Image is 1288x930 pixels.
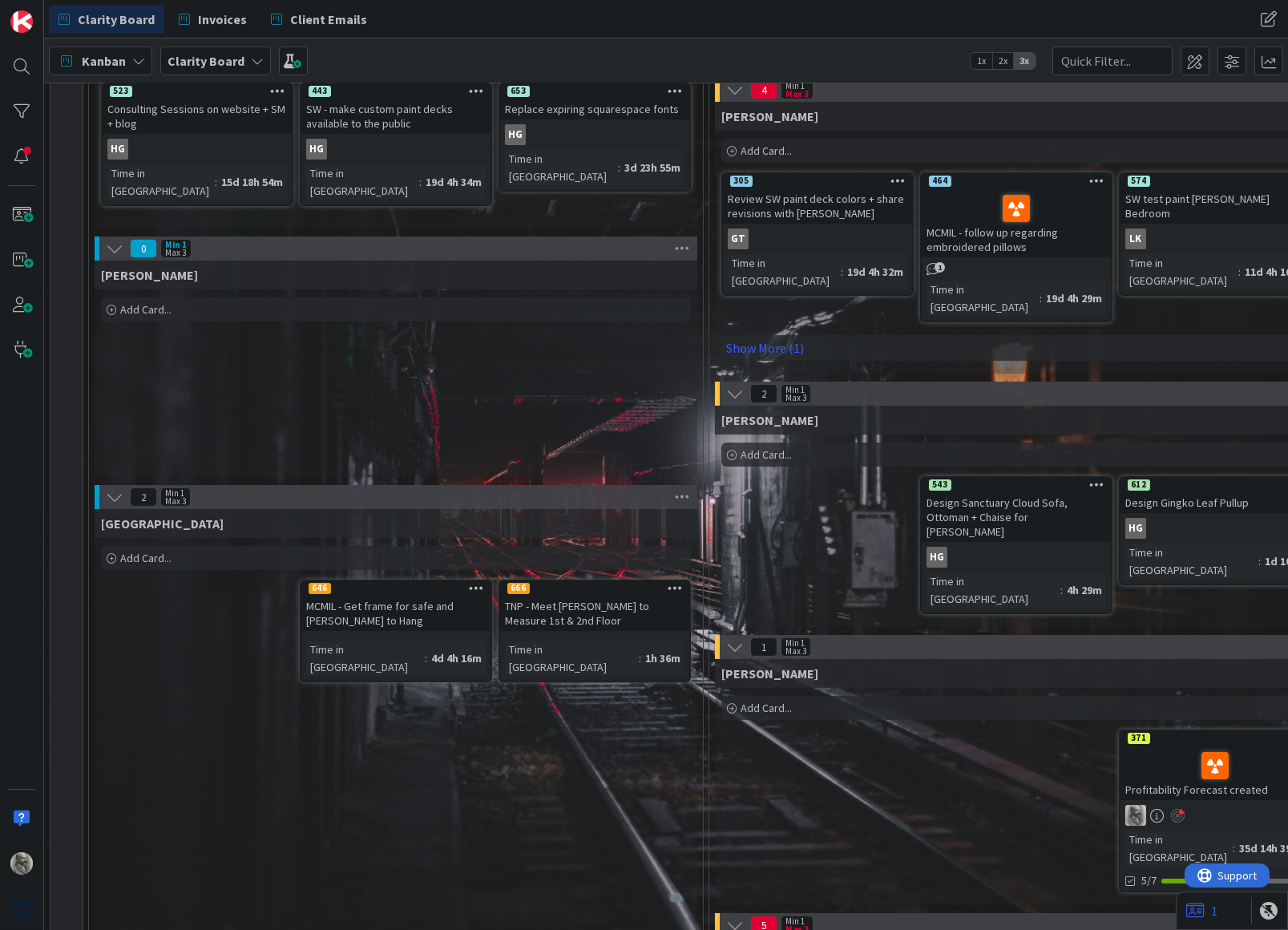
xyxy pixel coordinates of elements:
[1125,831,1233,866] div: Time in [GEOGRAPHIC_DATA]
[301,596,491,631] div: MCMIL - Get frame for safe and [PERSON_NAME] to Hang
[103,84,292,134] div: 523Consulting Sessions on website + SM + blog
[927,281,1040,316] div: Time in [GEOGRAPHIC_DATA]
[929,479,951,491] div: 543
[215,173,217,191] span: :
[507,86,530,97] div: 653
[785,394,806,402] div: Max 3
[500,581,689,631] div: 666TNP - Meet [PERSON_NAME] to Measure 1st & 2nd Floor
[422,173,486,191] div: 19d 4h 34m
[1258,552,1261,570] span: :
[785,647,806,655] div: Max 3
[301,581,491,596] div: 646
[505,150,618,185] div: Time in [GEOGRAPHIC_DATA]
[309,583,331,594] div: 646
[841,263,843,281] span: :
[922,492,1111,542] div: Design Sanctuary Cloud Sofa, Ottoman + Chaise for [PERSON_NAME]
[922,478,1111,492] div: 543
[500,596,689,631] div: TNP - Meet [PERSON_NAME] to Measure 1st & 2nd Floor
[1128,733,1150,744] div: 371
[728,254,841,289] div: Time in [GEOGRAPHIC_DATA]
[741,447,792,462] span: Add Card...
[1125,518,1146,539] div: HG
[750,80,777,99] span: 4
[1063,581,1106,599] div: 4h 29m
[922,174,1111,257] div: 464MCMIL - follow up regarding embroidered pillows
[618,159,620,176] span: :
[198,10,247,29] span: Invoices
[750,637,777,657] span: 1
[927,572,1060,608] div: Time in [GEOGRAPHIC_DATA]
[922,188,1111,257] div: MCMIL - follow up regarding embroidered pillows
[301,581,491,631] div: 646MCMIL - Get frame for safe and [PERSON_NAME] to Hang
[169,5,256,34] a: Invoices
[1125,254,1238,289] div: Time in [GEOGRAPHIC_DATA]
[1014,53,1036,69] span: 3x
[217,173,287,191] div: 15d 18h 54m
[49,5,164,34] a: Clarity Board
[1040,289,1042,307] span: :
[290,10,367,29] span: Client Emails
[34,2,73,22] span: Support
[730,176,753,187] div: 305
[306,139,327,160] div: HG
[785,82,805,90] div: Min 1
[843,263,907,281] div: 19d 4h 32m
[723,174,912,224] div: 305Review SW paint deck colors + share revisions with [PERSON_NAME]
[971,53,992,69] span: 1x
[723,228,912,249] div: GT
[723,188,912,224] div: Review SW paint deck colors + share revisions with [PERSON_NAME]
[82,51,126,71] span: Kanban
[107,164,215,200] div: Time in [GEOGRAPHIC_DATA]
[620,159,684,176] div: 3d 23h 55m
[505,641,639,676] div: Time in [GEOGRAPHIC_DATA]
[500,84,689,119] div: 653Replace expiring squarespace fonts
[10,897,33,920] img: avatar
[721,108,818,124] span: Lisa K.
[110,86,132,97] div: 523
[309,86,331,97] div: 443
[419,173,422,191] span: :
[103,139,292,160] div: HG
[261,5,377,34] a: Client Emails
[1125,228,1146,249] div: LK
[1141,872,1157,889] span: 5/7
[500,84,689,99] div: 653
[301,139,491,160] div: HG
[785,917,805,925] div: Min 1
[723,174,912,188] div: 305
[120,302,172,317] span: Add Card...
[741,701,792,715] span: Add Card...
[306,641,425,676] div: Time in [GEOGRAPHIC_DATA]
[1128,479,1150,491] div: 612
[505,124,526,145] div: HG
[639,649,641,667] span: :
[165,241,187,249] div: Min 1
[1125,805,1146,826] img: PA
[78,10,155,29] span: Clarity Board
[1128,176,1150,187] div: 574
[168,53,244,69] b: Clarity Board
[425,649,427,667] span: :
[101,516,224,532] span: Devon
[103,99,292,134] div: Consulting Sessions on website + SM + blog
[301,84,491,134] div: 443SW - make custom paint decks available to the public
[507,583,530,594] div: 666
[1042,289,1106,307] div: 19d 4h 29m
[922,174,1111,188] div: 464
[165,489,184,497] div: Min 1
[107,139,128,160] div: HG
[1060,581,1063,599] span: :
[929,176,951,187] div: 464
[130,239,157,258] span: 0
[103,84,292,99] div: 523
[721,412,818,428] span: Hannah
[785,90,809,98] div: Max 3
[1233,839,1235,857] span: :
[500,99,689,119] div: Replace expiring squarespace fonts
[1125,544,1258,579] div: Time in [GEOGRAPHIC_DATA]
[922,478,1111,542] div: 543Design Sanctuary Cloud Sofa, Ottoman + Chaise for [PERSON_NAME]
[721,665,818,681] span: Philip
[10,10,33,33] img: Visit kanbanzone.com
[120,551,172,565] span: Add Card...
[1238,263,1241,281] span: :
